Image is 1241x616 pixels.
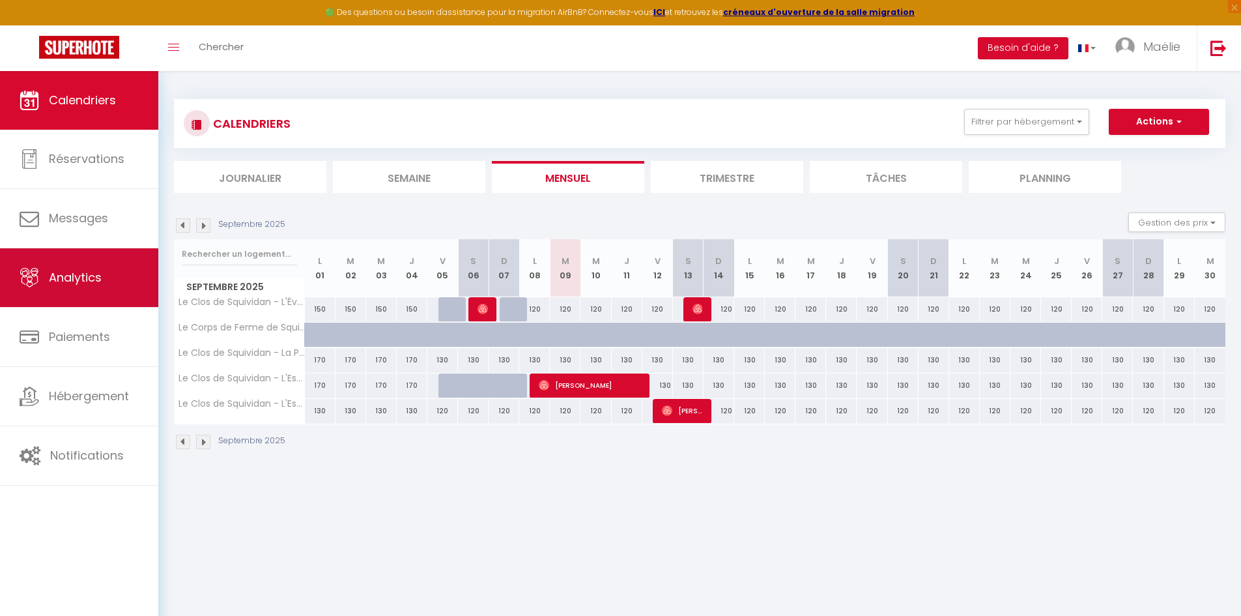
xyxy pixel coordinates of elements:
li: Planning [969,161,1121,193]
th: 16 [765,239,795,297]
div: 130 [1010,348,1041,372]
div: 120 [795,297,826,321]
th: 20 [888,239,919,297]
div: 150 [397,297,427,321]
abbr: L [533,255,537,267]
div: 120 [734,297,765,321]
abbr: V [870,255,876,267]
th: 13 [673,239,704,297]
th: 27 [1102,239,1133,297]
div: 130 [366,399,397,423]
li: Semaine [333,161,485,193]
div: 130 [1195,374,1225,398]
abbr: V [440,255,446,267]
div: 120 [519,399,550,423]
th: 22 [949,239,980,297]
th: 03 [366,239,397,297]
div: 130 [1041,374,1072,398]
abbr: S [900,255,906,267]
div: 130 [734,348,765,372]
div: 120 [1164,297,1195,321]
div: 120 [857,297,887,321]
th: 01 [305,239,335,297]
div: 170 [305,374,335,398]
th: 19 [857,239,887,297]
div: 130 [519,348,550,372]
h3: CALENDRIERS [210,109,291,138]
div: 130 [980,374,1010,398]
th: 05 [427,239,458,297]
div: 130 [642,348,673,372]
abbr: M [991,255,999,267]
strong: créneaux d'ouverture de la salle migration [723,7,915,18]
div: 130 [397,399,427,423]
div: 130 [1072,374,1102,398]
div: 120 [704,297,734,321]
div: 120 [980,297,1010,321]
div: 120 [1102,297,1133,321]
div: 130 [673,374,704,398]
div: 120 [1072,399,1102,423]
span: Maëlie [1143,38,1180,55]
li: Tâches [810,161,962,193]
div: 130 [1164,374,1195,398]
div: 130 [857,374,887,398]
div: 120 [734,399,765,423]
th: 28 [1133,239,1163,297]
li: Trimestre [651,161,803,193]
th: 06 [458,239,489,297]
span: [PERSON_NAME] Pertuisel [662,398,703,423]
abbr: M [807,255,815,267]
abbr: V [1084,255,1090,267]
div: 130 [458,348,489,372]
abbr: M [347,255,354,267]
div: 130 [642,374,673,398]
a: ICI [653,7,665,18]
div: 130 [1010,374,1041,398]
th: 11 [612,239,642,297]
div: 120 [1041,399,1072,423]
button: Besoin d'aide ? [978,37,1068,59]
div: 130 [826,374,857,398]
div: 130 [427,348,458,372]
th: 08 [519,239,550,297]
th: 17 [795,239,826,297]
div: 130 [949,374,980,398]
abbr: S [1115,255,1120,267]
div: 130 [919,348,949,372]
div: 120 [919,297,949,321]
div: 120 [1102,399,1133,423]
div: 150 [366,297,397,321]
span: Notifications [50,447,124,463]
span: [PERSON_NAME] [478,297,488,321]
div: 120 [519,297,550,321]
li: Mensuel [492,161,644,193]
span: Le Clos de Squividan - L'Escale [177,399,307,409]
span: Messages [49,210,108,226]
div: 130 [704,348,734,372]
div: 120 [1072,297,1102,321]
img: Super Booking [39,36,119,59]
img: ... [1115,37,1135,57]
div: 120 [888,399,919,423]
a: ... Maëlie [1105,25,1197,71]
div: 120 [765,399,795,423]
div: 130 [580,348,611,372]
div: 120 [857,399,887,423]
abbr: L [962,255,966,267]
a: Chercher [189,25,253,71]
span: Septembre 2025 [175,278,304,297]
span: Analytics [49,269,102,286]
div: 120 [765,297,795,321]
div: 120 [919,399,949,423]
div: 120 [888,297,919,321]
abbr: D [715,255,722,267]
abbr: J [839,255,844,267]
abbr: V [655,255,661,267]
th: 04 [397,239,427,297]
div: 120 [704,399,734,423]
div: 130 [765,374,795,398]
div: 120 [1010,399,1041,423]
div: 120 [612,399,642,423]
div: 120 [1195,399,1225,423]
